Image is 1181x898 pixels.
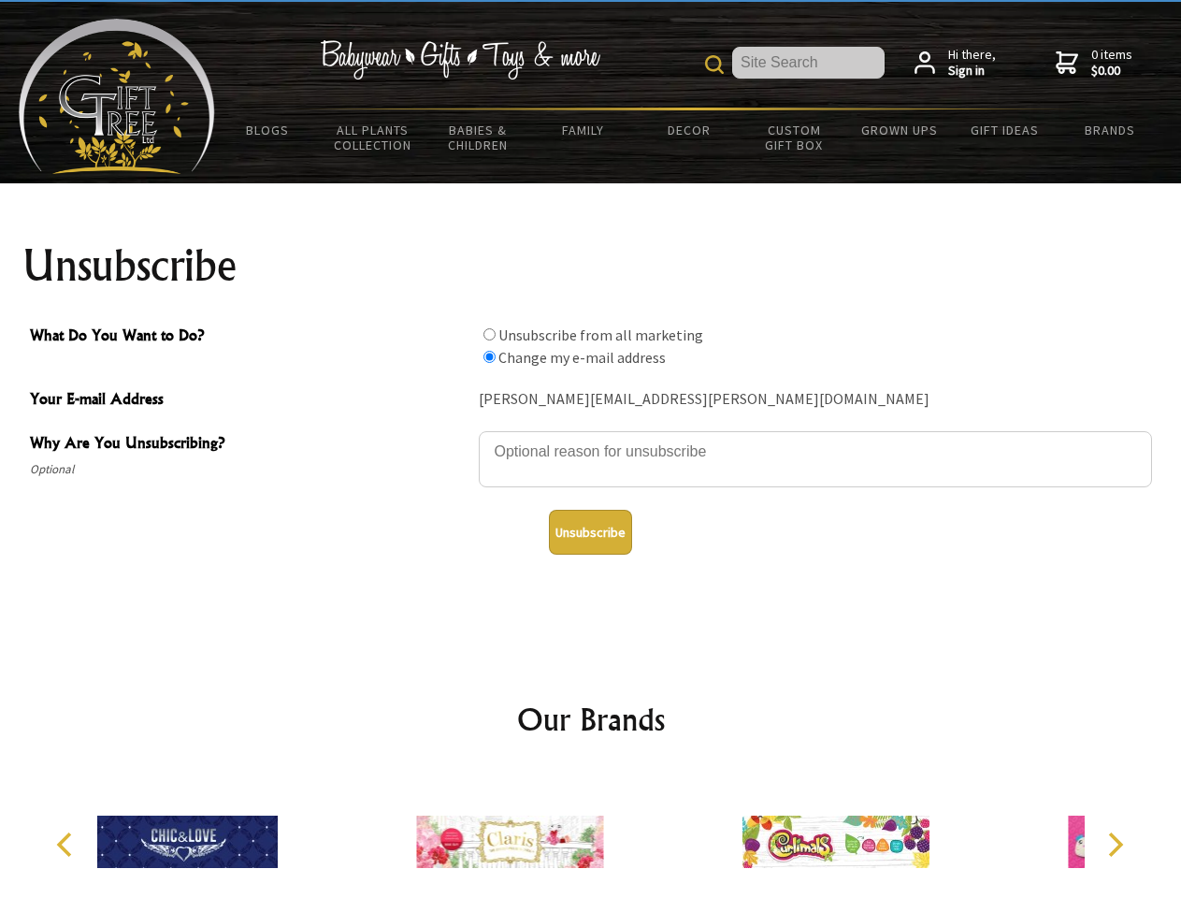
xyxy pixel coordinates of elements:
[479,385,1152,414] div: [PERSON_NAME][EMAIL_ADDRESS][PERSON_NAME][DOMAIN_NAME]
[705,55,724,74] img: product search
[215,110,321,150] a: BLOGS
[952,110,1058,150] a: Gift Ideas
[498,326,703,344] label: Unsubscribe from all marketing
[321,110,426,165] a: All Plants Collection
[846,110,952,150] a: Grown Ups
[483,351,496,363] input: What Do You Want to Do?
[915,47,996,80] a: Hi there,Sign in
[948,63,996,80] strong: Sign in
[531,110,637,150] a: Family
[30,431,469,458] span: Why Are You Unsubscribing?
[320,40,600,80] img: Babywear - Gifts - Toys & more
[549,510,632,555] button: Unsubscribe
[479,431,1152,487] textarea: Why Are You Unsubscribing?
[1091,63,1132,80] strong: $0.00
[636,110,742,150] a: Decor
[732,47,885,79] input: Site Search
[1091,46,1132,80] span: 0 items
[30,324,469,351] span: What Do You Want to Do?
[30,458,469,481] span: Optional
[1094,824,1135,865] button: Next
[22,243,1159,288] h1: Unsubscribe
[37,697,1145,742] h2: Our Brands
[19,19,215,174] img: Babyware - Gifts - Toys and more...
[1056,47,1132,80] a: 0 items$0.00
[47,824,88,865] button: Previous
[742,110,847,165] a: Custom Gift Box
[425,110,531,165] a: Babies & Children
[498,348,666,367] label: Change my e-mail address
[30,387,469,414] span: Your E-mail Address
[948,47,996,80] span: Hi there,
[483,328,496,340] input: What Do You Want to Do?
[1058,110,1163,150] a: Brands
